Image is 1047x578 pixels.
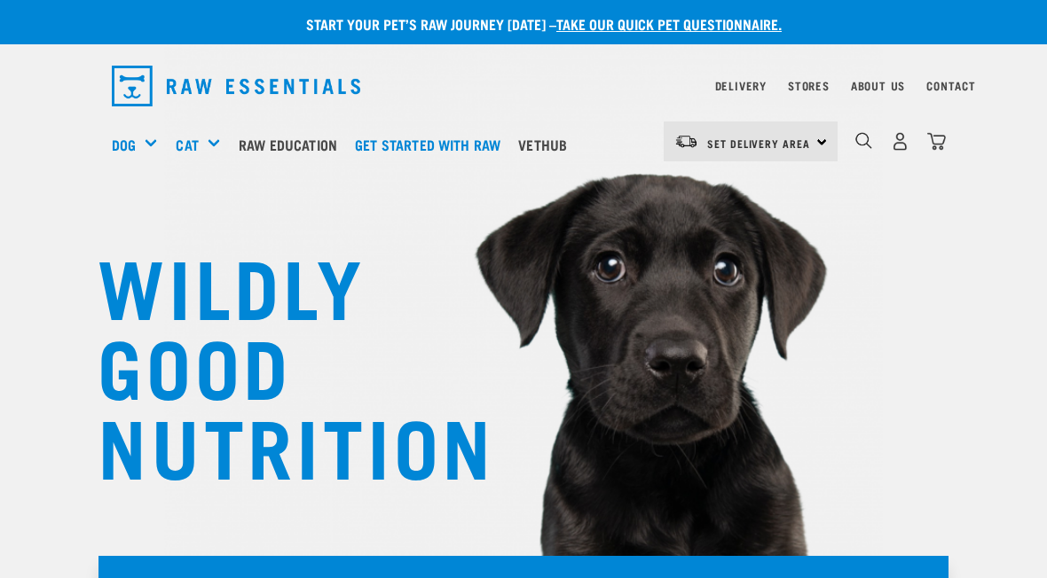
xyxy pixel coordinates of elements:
a: Cat [176,134,198,155]
a: take our quick pet questionnaire. [556,20,782,27]
h1: WILDLY GOOD NUTRITION [98,244,453,483]
a: About Us [851,82,905,89]
a: Dog [112,134,136,155]
a: Get started with Raw [350,109,514,180]
img: home-icon-1@2x.png [855,132,872,149]
a: Stores [788,82,830,89]
img: van-moving.png [674,134,698,150]
a: Vethub [514,109,580,180]
a: Contact [926,82,976,89]
img: user.png [891,132,909,151]
img: Raw Essentials Logo [112,66,360,106]
span: Set Delivery Area [707,140,810,146]
nav: dropdown navigation [98,59,949,113]
a: Delivery [715,82,767,89]
a: Raw Education [234,109,350,180]
img: home-icon@2x.png [927,132,946,151]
